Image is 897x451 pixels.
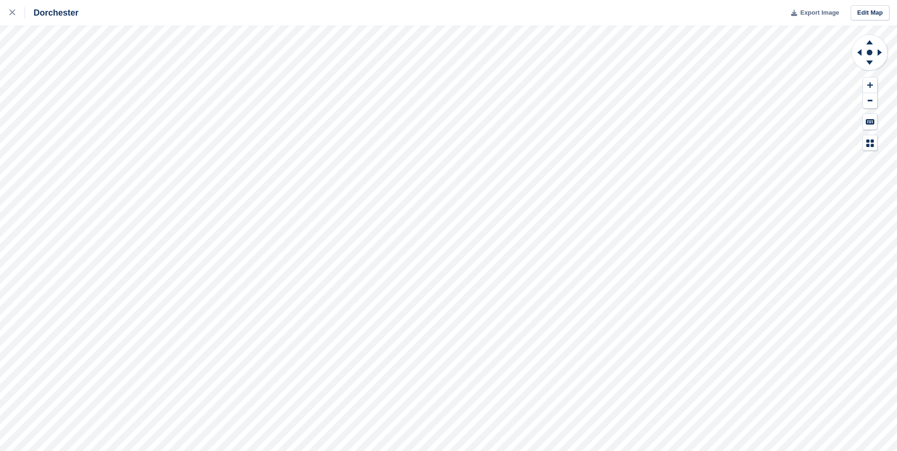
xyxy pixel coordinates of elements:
[863,93,877,109] button: Zoom Out
[25,7,78,18] div: Dorchester
[863,114,877,130] button: Keyboard Shortcuts
[800,8,839,17] span: Export Image
[863,135,877,151] button: Map Legend
[863,78,877,93] button: Zoom In
[851,5,889,21] a: Edit Map
[785,5,839,21] button: Export Image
